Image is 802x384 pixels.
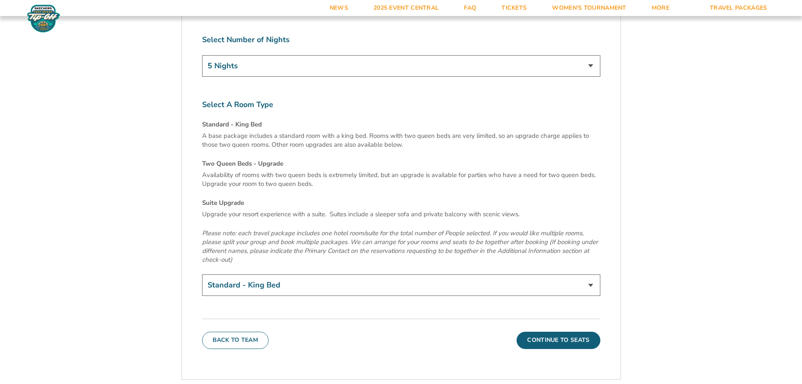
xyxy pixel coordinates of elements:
[202,332,269,349] button: Back To Team
[202,35,600,45] label: Select Number of Nights
[202,159,600,168] h4: Two Queen Beds - Upgrade
[202,229,598,264] em: Please note: each travel package includes one hotel room/suite for the total number of People sel...
[202,120,600,129] h4: Standard - King Bed
[202,99,600,110] label: Select A Room Type
[517,332,600,349] button: Continue To Seats
[202,132,600,149] p: A base package includes a standard room with a king bed. Rooms with two queen beds are very limit...
[25,4,62,33] img: Fort Myers Tip-Off
[202,171,600,188] p: Availability of rooms with two queen beds is extremely limited, but an upgrade is available for p...
[202,199,600,207] h4: Suite Upgrade
[202,210,600,219] p: Upgrade your resort experience with a suite. Suites include a sleeper sofa and private balcony wi...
